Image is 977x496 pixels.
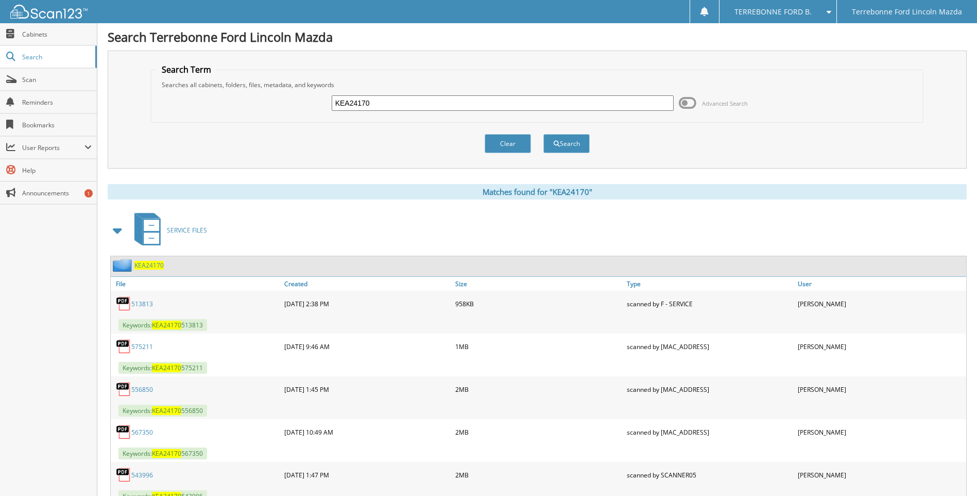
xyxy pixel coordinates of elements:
a: Type [624,277,795,291]
div: [PERSON_NAME] [795,293,966,314]
span: KEA24170 [152,321,181,329]
div: Matches found for "KEA24170" [108,184,967,200]
div: [DATE] 9:46 AM [282,336,453,357]
div: 1MB [453,336,624,357]
img: PDF.png [116,424,131,440]
span: Reminders [22,98,92,107]
iframe: Chat Widget [925,447,977,496]
div: 1 [84,189,93,197]
span: Bookmarks [22,121,92,129]
div: 958KB [453,293,624,314]
a: File [111,277,282,291]
span: Scan [22,75,92,84]
legend: Search Term [157,64,216,75]
div: scanned by [MAC_ADDRESS] [624,336,795,357]
span: Keywords: 575211 [118,362,207,374]
span: TERREBONNE FORD B. [734,9,812,15]
a: KEA24170 [134,261,164,270]
div: [DATE] 1:47 PM [282,465,453,485]
div: [DATE] 10:49 AM [282,422,453,442]
a: 556850 [131,385,153,394]
span: Keywords: 556850 [118,405,207,417]
img: PDF.png [116,296,131,311]
img: PDF.png [116,339,131,354]
div: scanned by [MAC_ADDRESS] [624,379,795,400]
span: Advanced Search [702,100,748,107]
span: SERVICE FILES [167,226,207,235]
a: User [795,277,966,291]
span: KEA24170 [152,406,181,415]
a: Size [453,277,624,291]
span: Help [22,166,92,175]
a: 567350 [131,428,153,437]
div: scanned by F - SERVICE [624,293,795,314]
a: SERVICE FILES [128,210,207,251]
img: PDF.png [116,382,131,397]
span: Keywords: 513813 [118,319,207,331]
div: [PERSON_NAME] [795,379,966,400]
div: scanned by SCANNER05 [624,465,795,485]
span: User Reports [22,143,84,152]
button: Search [543,134,590,153]
div: 2MB [453,379,624,400]
div: [PERSON_NAME] [795,336,966,357]
img: scan123-logo-white.svg [10,5,88,19]
div: Searches all cabinets, folders, files, metadata, and keywords [157,80,917,89]
div: [DATE] 1:45 PM [282,379,453,400]
span: KEA24170 [152,449,181,458]
div: 2MB [453,422,624,442]
span: Cabinets [22,30,92,39]
div: [PERSON_NAME] [795,465,966,485]
div: [DATE] 2:38 PM [282,293,453,314]
button: Clear [485,134,531,153]
div: 2MB [453,465,624,485]
span: Announcements [22,189,92,197]
div: scanned by [MAC_ADDRESS] [624,422,795,442]
span: Search [22,53,90,61]
a: Created [282,277,453,291]
h1: Search Terrebonne Ford Lincoln Mazda [108,28,967,45]
div: [PERSON_NAME] [795,422,966,442]
a: 543996 [131,471,153,480]
span: KEA24170 [152,363,181,372]
a: 575211 [131,342,153,351]
a: 513813 [131,300,153,308]
img: folder2.png [113,259,134,272]
span: Terrebonne Ford Lincoln Mazda [852,9,962,15]
span: Keywords: 567350 [118,448,207,459]
img: PDF.png [116,467,131,483]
